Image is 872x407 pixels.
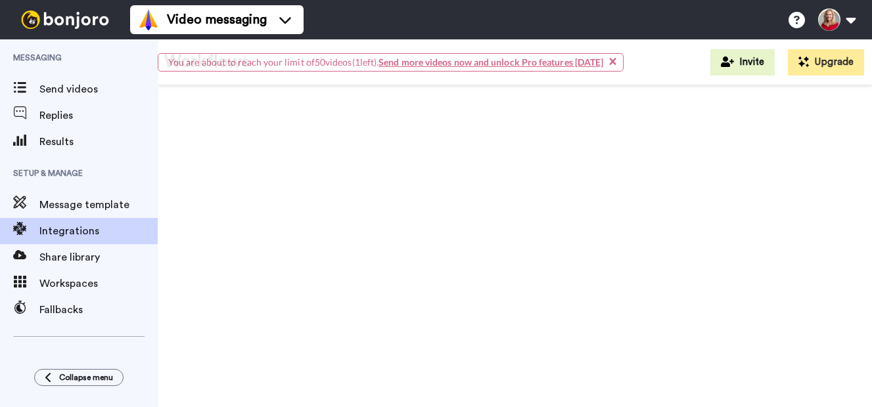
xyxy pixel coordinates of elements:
[39,134,158,150] span: Results
[167,11,267,29] span: Video messaging
[138,9,159,30] img: vm-color.svg
[39,108,158,123] span: Replies
[379,56,603,68] a: Send more videos now and unlock Pro features [DATE]
[609,54,616,68] span: ×
[39,302,158,318] span: Fallbacks
[39,249,158,265] span: Share library
[168,56,603,68] span: You are about to reach your limit of 50 videos( 1 left).
[710,49,775,75] button: Invite
[59,372,113,383] span: Collapse menu
[39,276,158,291] span: Workspaces
[34,369,124,386] button: Collapse menu
[788,49,864,75] button: Upgrade
[39,355,158,371] span: Settings
[39,197,158,213] span: Message template
[39,223,158,239] span: Integrations
[609,54,616,68] button: Close
[16,11,114,29] img: bj-logo-header-white.svg
[39,81,158,97] span: Send videos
